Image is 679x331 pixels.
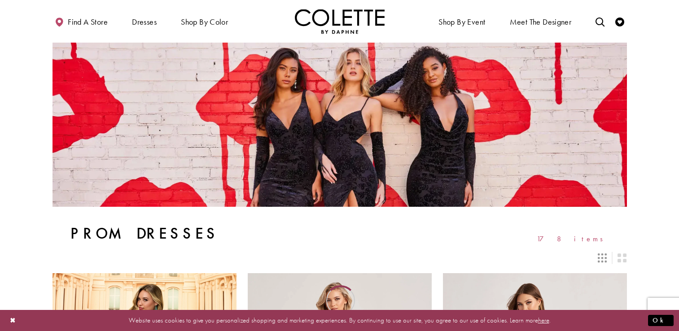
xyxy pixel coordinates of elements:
img: Colette by Daphne [295,9,385,34]
a: Toggle search [593,9,607,34]
h1: Prom Dresses [70,225,219,243]
a: Find a store [53,9,110,34]
span: 178 items [537,235,609,243]
a: here [538,316,549,325]
a: Meet the designer [508,9,574,34]
span: Shop By Event [436,9,487,34]
span: Meet the designer [510,17,572,26]
span: Find a store [68,17,108,26]
span: Switch layout to 2 columns [618,253,626,262]
div: Layout Controls [47,248,632,268]
span: Dresses [132,17,157,26]
span: Shop By Event [438,17,485,26]
button: Close Dialog [5,313,21,328]
p: Website uses cookies to give you personalized shopping and marketing experiences. By continuing t... [65,314,614,327]
span: Shop by color [181,17,228,26]
a: Visit Home Page [295,9,385,34]
span: Dresses [130,9,159,34]
span: Shop by color [179,9,230,34]
a: Check Wishlist [613,9,626,34]
span: Switch layout to 3 columns [598,253,607,262]
button: Submit Dialog [648,315,674,326]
